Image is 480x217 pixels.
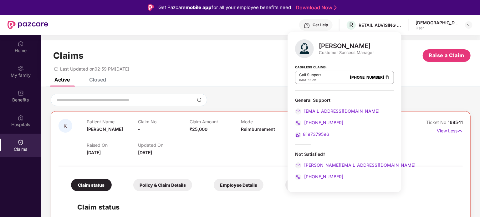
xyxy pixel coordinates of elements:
[190,119,241,124] p: Claim Amount
[466,22,471,27] img: svg+xml;base64,PHN2ZyBpZD0iRHJvcGRvd24tMzJ4MzIiIHhtbG5zPSJodHRwOi8vd3d3LnczLm9yZy8yMDAwL3N2ZyIgd2...
[295,132,301,138] img: svg+xml;base64,PHN2ZyB4bWxucz0iaHR0cDovL3d3dy53My5vcmcvMjAwMC9zdmciIHdpZHRoPSIyMCIgaGVpZ2h0PSIyMC...
[313,22,328,27] div: Get Help
[138,119,189,124] p: Claim No
[54,66,58,72] span: redo
[437,126,463,134] p: View Less
[319,50,374,55] div: Customer Success Manager
[416,26,459,31] div: User
[303,162,416,168] span: [PERSON_NAME][EMAIL_ADDRESS][DOMAIN_NAME]
[190,126,207,132] span: ₹25,000
[186,4,212,10] strong: mobile app
[296,4,335,11] a: Download Now
[71,179,112,191] div: Claim status
[89,76,106,83] div: Closed
[299,77,321,82] div: -
[138,142,189,148] p: Updated On
[303,131,329,137] span: 8197379596
[295,174,301,180] img: svg+xml;base64,PHN2ZyB4bWxucz0iaHR0cDovL3d3dy53My5vcmcvMjAwMC9zdmciIHdpZHRoPSIyMCIgaGVpZ2h0PSIyMC...
[18,41,24,47] img: svg+xml;base64,PHN2ZyBpZD0iSG9tZSIgeG1sbnM9Imh0dHA6Ly93d3cudzMub3JnLzIwMDAvc3ZnIiB3aWR0aD0iMjAiIG...
[295,174,343,179] a: [PHONE_NUMBER]
[87,142,138,148] p: Raised On
[457,127,463,134] img: svg+xml;base64,PHN2ZyB4bWxucz0iaHR0cDovL3d3dy53My5vcmcvMjAwMC9zdmciIHdpZHRoPSIxNyIgaGVpZ2h0PSIxNy...
[295,120,343,125] a: [PHONE_NUMBER]
[299,78,306,82] span: 8AM
[138,126,140,132] span: -
[295,120,301,126] img: svg+xml;base64,PHN2ZyB4bWxucz0iaHR0cDovL3d3dy53My5vcmcvMjAwMC9zdmciIHdpZHRoPSIyMCIgaGVpZ2h0PSIyMC...
[334,4,337,11] img: Stroke
[423,49,471,62] button: Raise a Claim
[295,162,416,168] a: [PERSON_NAME][EMAIL_ADDRESS][DOMAIN_NAME]
[18,65,24,72] img: svg+xml;base64,PHN2ZyB3aWR0aD0iMjAiIGhlaWdodD0iMjAiIHZpZXdCb3g9IjAgMCAyMCAyMCIgZmlsbD0ibm9uZSIgeG...
[18,139,24,145] img: svg+xml;base64,PHN2ZyBpZD0iQ2xhaW0iIHhtbG5zPSJodHRwOi8vd3d3LnczLm9yZy8yMDAwL3N2ZyIgd2lkdGg9IjIwIi...
[303,108,380,114] span: [EMAIL_ADDRESS][DOMAIN_NAME]
[18,90,24,96] img: svg+xml;base64,PHN2ZyBpZD0iQmVuZWZpdHMiIHhtbG5zPSJodHRwOi8vd3d3LnczLm9yZy8yMDAwL3N2ZyIgd2lkdGg9Ij...
[295,108,380,114] a: [EMAIL_ADDRESS][DOMAIN_NAME]
[138,150,152,155] span: [DATE]
[241,119,292,124] p: Mode
[18,115,24,121] img: svg+xml;base64,PHN2ZyBpZD0iSG9zcGl0YWxzIiB4bWxucz0iaHR0cDovL3d3dy53My5vcmcvMjAwMC9zdmciIHdpZHRoPS...
[429,52,465,59] span: Raise a Claim
[241,126,275,132] span: Reimbursement
[295,63,327,70] strong: Cashless Claims:
[304,22,310,29] img: svg+xml;base64,PHN2ZyBpZD0iSGVscC0zMngzMiIgeG1sbnM9Imh0dHA6Ly93d3cudzMub3JnLzIwMDAvc3ZnIiB3aWR0aD...
[54,76,70,83] div: Active
[87,119,138,124] p: Patient Name
[295,97,394,103] div: General Support
[214,179,263,191] div: Employee Details
[448,120,463,125] span: 168541
[416,20,459,26] div: [DEMOGRAPHIC_DATA]
[133,179,192,191] div: Policy & Claim Details
[148,4,154,11] img: Logo
[295,97,394,138] div: General Support
[299,72,321,77] p: Call Support
[349,21,353,29] span: R
[295,108,301,115] img: svg+xml;base64,PHN2ZyB4bWxucz0iaHR0cDovL3d3dy53My5vcmcvMjAwMC9zdmciIHdpZHRoPSIyMCIgaGVpZ2h0PSIyMC...
[53,50,84,61] h1: Claims
[60,66,129,72] span: Last Updated on 02:59 PM[DATE]
[350,75,384,80] a: [PHONE_NUMBER]
[295,39,314,58] img: svg+xml;base64,PHN2ZyB4bWxucz0iaHR0cDovL3d3dy53My5vcmcvMjAwMC9zdmciIHhtbG5zOnhsaW5rPSJodHRwOi8vd3...
[385,75,390,80] img: Clipboard Icon
[64,123,67,129] span: K
[87,150,101,155] span: [DATE]
[359,22,402,28] div: RETAIL ADVISING SERVICES LLP
[295,151,394,180] div: Not Satisfied?
[77,202,457,212] h2: Claim status
[303,174,343,179] span: [PHONE_NUMBER]
[319,42,374,50] div: [PERSON_NAME]
[197,97,202,102] img: svg+xml;base64,PHN2ZyBpZD0iU2VhcmNoLTMyeDMyIiB4bWxucz0iaHR0cDovL3d3dy53My5vcmcvMjAwMC9zdmciIHdpZH...
[295,131,329,137] a: 8197379596
[303,120,343,125] span: [PHONE_NUMBER]
[308,78,316,82] span: 11PM
[158,4,291,11] div: Get Pazcare for all your employee benefits need
[295,151,394,157] div: Not Satisfied?
[87,126,123,132] span: [PERSON_NAME]
[8,21,48,29] img: New Pazcare Logo
[426,120,448,125] span: Ticket No
[295,162,301,169] img: svg+xml;base64,PHN2ZyB4bWxucz0iaHR0cDovL3d3dy53My5vcmcvMjAwMC9zdmciIHdpZHRoPSIyMCIgaGVpZ2h0PSIyMC...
